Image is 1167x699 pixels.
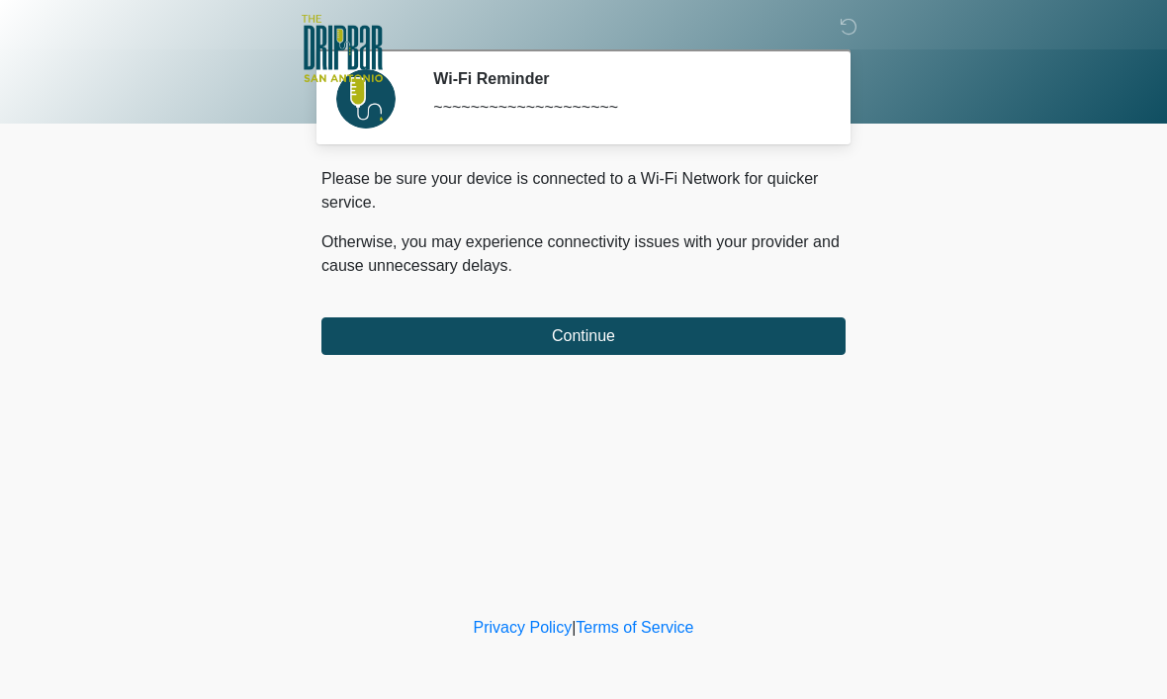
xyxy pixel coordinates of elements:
[474,619,573,636] a: Privacy Policy
[321,167,846,215] p: Please be sure your device is connected to a Wi-Fi Network for quicker service.
[321,317,846,355] button: Continue
[336,69,396,129] img: Agent Avatar
[508,257,512,274] span: .
[576,619,693,636] a: Terms of Service
[433,96,816,120] div: ~~~~~~~~~~~~~~~~~~~~
[302,15,383,84] img: The DRIPBaR - San Antonio Fossil Creek Logo
[572,619,576,636] a: |
[321,230,846,278] p: Otherwise, you may experience connectivity issues with your provider and cause unnecessary delays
